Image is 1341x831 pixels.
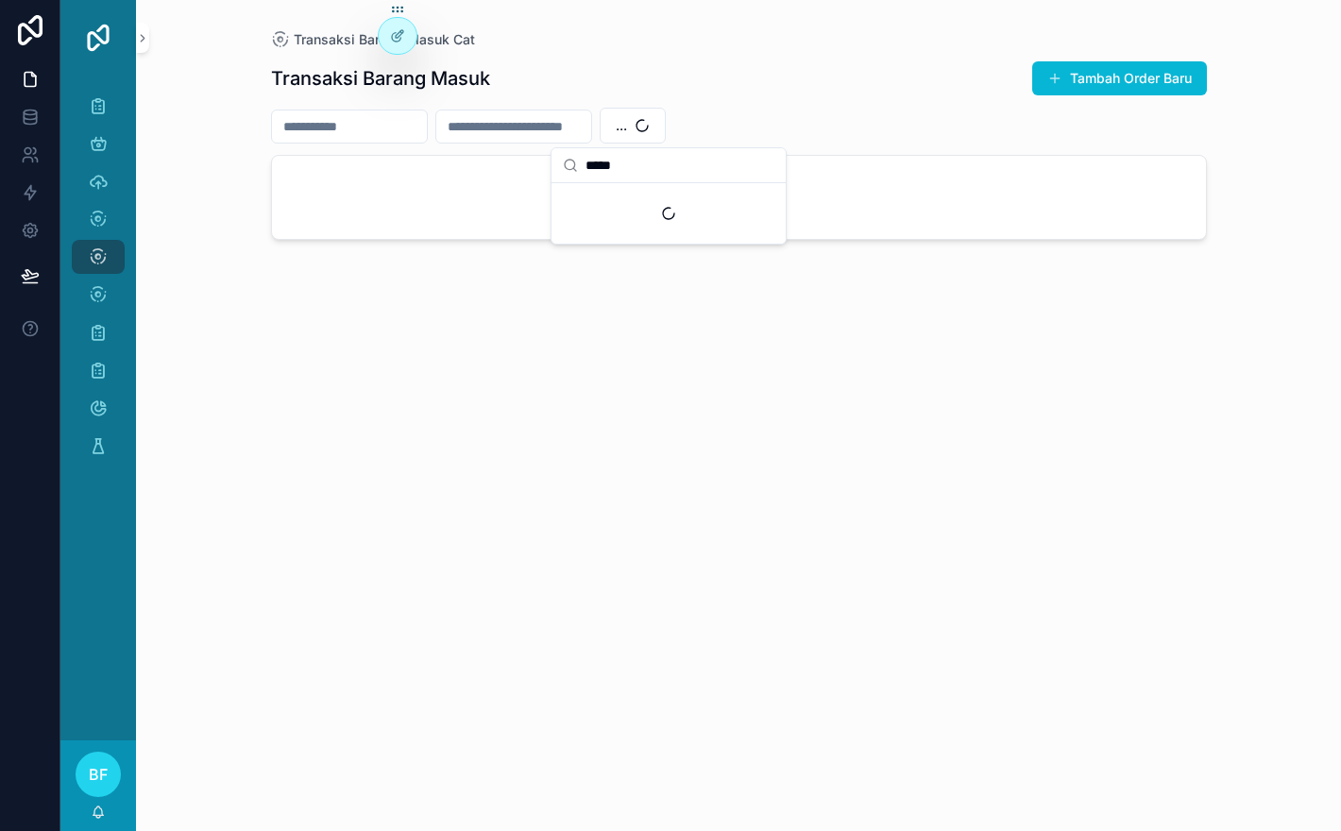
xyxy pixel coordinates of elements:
[294,30,475,49] span: Transaksi Barang Masuk Cat
[271,65,490,92] h1: Transaksi Barang Masuk
[271,30,475,49] a: Transaksi Barang Masuk Cat
[1032,61,1207,95] button: Tambah Order Baru
[600,108,666,144] button: Select Button
[89,763,108,786] span: BF
[552,183,786,244] div: Suggestions
[616,116,627,135] span: ...
[83,23,113,53] img: App logo
[60,76,136,487] div: scrollable content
